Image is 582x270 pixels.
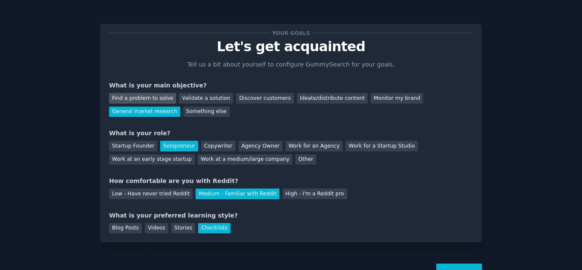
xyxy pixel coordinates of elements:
[109,141,157,151] div: Startup Founder
[109,177,473,186] div: How comfortable are you with Reddit?
[201,141,236,151] div: Copywriter
[236,93,294,104] div: Discover customers
[109,189,193,199] div: Low - Have never tried Reddit
[109,223,142,234] div: Blog Posts
[109,107,180,117] div: General market research
[160,141,198,151] div: Solopreneur
[109,39,473,54] p: Let's get acquainted
[297,93,368,104] div: Ideate/distribute content
[171,223,195,234] div: Stories
[145,223,168,234] div: Videos
[295,154,316,165] div: Other
[109,154,195,165] div: Work at an early stage startup
[198,223,230,234] div: Checklists
[109,211,473,220] div: What is your preferred learning style?
[179,93,233,104] div: Validate a solution
[371,93,423,104] div: Monitor my brand
[271,29,311,38] span: Your goals
[109,81,473,90] div: What is your main objective?
[184,60,398,69] p: Tell us a bit about yourself to configure GummySearch for your goals.
[282,189,347,199] div: High - I'm a Reddit pro
[196,189,279,199] div: Medium - Familiar with Reddit
[109,129,473,138] div: What is your role?
[183,107,230,117] div: Something else
[239,141,282,151] div: Agency Owner
[198,154,292,165] div: Work at a medium/large company
[346,141,418,151] div: Work for a Startup Studio
[285,141,343,151] div: Work for an Agency
[109,93,176,104] div: Find a problem to solve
